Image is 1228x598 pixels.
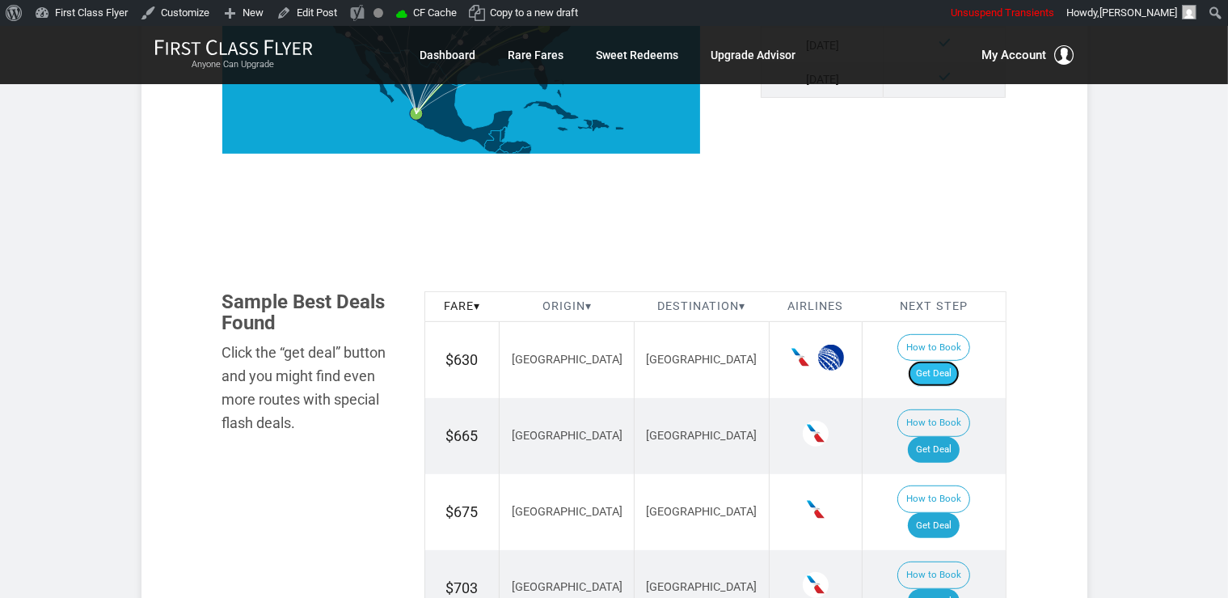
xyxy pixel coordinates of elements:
[410,107,433,120] g: Puerto Vallarta
[445,579,478,596] span: $703
[222,341,400,435] div: Click the “get deal” button and you might find even more routes with special flash deals.
[154,39,313,71] a: First Class FlyerAnyone Can Upgrade
[646,505,757,519] span: [GEOGRAPHIC_DATA]
[420,40,476,70] a: Dashboard
[982,45,1047,65] span: My Account
[803,421,829,447] span: American Airlines
[154,59,313,70] small: Anyone Can Upgrade
[862,291,1006,322] th: Next Step
[445,427,478,444] span: $665
[557,127,568,132] path: Jamaica
[615,127,624,130] path: Puerto Rico
[803,572,829,598] span: American Airlines
[445,503,478,520] span: $675
[154,39,313,56] img: First Class Flyer
[597,40,679,70] a: Sweet Redeems
[646,580,757,594] span: [GEOGRAPHIC_DATA]
[512,353,622,367] span: [GEOGRAPHIC_DATA]
[484,131,505,153] path: Guatemala
[354,45,513,149] path: Mexico
[769,291,862,322] th: Airlines
[908,513,960,539] a: Get Deal
[646,429,757,443] span: [GEOGRAPHIC_DATA]
[496,149,508,155] path: El Salvador
[803,497,829,523] span: American Airlines
[739,299,745,313] span: ▾
[787,345,813,371] span: American Airlines
[445,351,478,368] span: $630
[635,291,770,322] th: Destination
[222,291,400,334] h3: Sample Best Deals Found
[897,409,970,437] button: How to Book
[509,146,532,168] path: Nicaragua
[982,45,1074,65] button: My Account
[474,299,480,313] span: ▾
[897,334,970,362] button: How to Book
[578,119,593,129] path: Haiti
[1099,6,1177,19] span: [PERSON_NAME]
[500,141,532,157] path: Honduras
[500,291,635,322] th: Origin
[711,40,796,70] a: Upgrade Advisor
[512,505,622,519] span: [GEOGRAPHIC_DATA]
[424,291,500,322] th: Fare
[108,11,176,26] span: Feedback
[951,6,1054,19] span: Unsuspend Transients
[500,127,506,142] path: Belize
[509,40,564,70] a: Rare Fares
[908,437,960,463] a: Get Deal
[897,562,970,589] button: How to Book
[646,353,757,367] span: [GEOGRAPHIC_DATA]
[585,299,592,313] span: ▾
[512,429,622,443] span: [GEOGRAPHIC_DATA]
[897,486,970,513] button: How to Book
[512,580,622,594] span: [GEOGRAPHIC_DATA]
[818,345,844,371] span: United
[908,361,960,387] a: Get Deal
[591,120,610,133] path: Dominican Republic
